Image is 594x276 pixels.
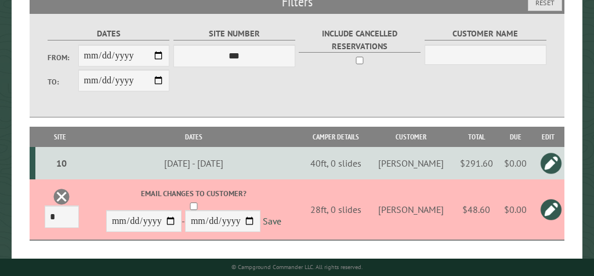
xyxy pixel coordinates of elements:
th: Camper Details [302,127,369,147]
td: 28ft, 0 slides [302,179,369,240]
a: Delete this reservation [53,188,70,205]
a: Save [263,216,281,227]
th: Edit [531,127,564,147]
div: [DATE] - [DATE] [87,157,301,169]
th: Dates [85,127,302,147]
label: Email changes to customer? [87,188,301,199]
label: To: [48,76,78,87]
label: Site Number [173,27,295,41]
td: $0.00 [499,147,531,179]
small: © Campground Commander LLC. All rights reserved. [231,263,363,271]
label: Customer Name [425,27,546,41]
td: [PERSON_NAME] [369,179,453,240]
label: Include Cancelled Reservations [299,27,421,53]
label: From: [48,52,78,63]
th: Total [453,127,499,147]
td: 40ft, 0 slides [302,147,369,179]
td: $291.60 [453,147,499,179]
th: Customer [369,127,453,147]
td: $48.60 [453,179,499,240]
td: [PERSON_NAME] [369,147,453,179]
th: Due [499,127,531,147]
div: - [87,188,301,235]
div: 10 [40,157,83,169]
label: Dates [48,27,169,41]
td: $0.00 [499,179,531,240]
th: Site [35,127,85,147]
